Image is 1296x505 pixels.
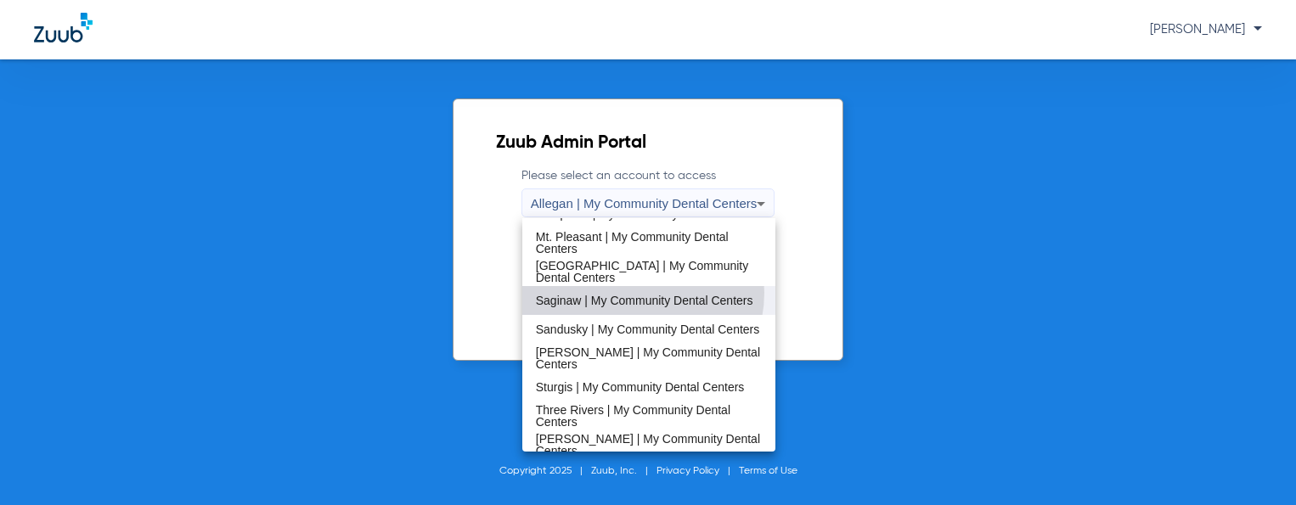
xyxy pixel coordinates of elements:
span: Mt. Pleasant | My Community Dental Centers [536,231,763,255]
span: Saginaw | My Community Dental Centers [536,295,753,306]
iframe: Chat Widget [1211,424,1296,505]
span: [GEOGRAPHIC_DATA] | My Community Dental Centers [536,260,763,283]
span: [PERSON_NAME] | My Community Dental Centers [536,346,763,370]
span: Sturgis | My Community Dental Centers [536,381,745,393]
span: Three Rivers | My Community Dental Centers [536,404,763,428]
span: Marquette | My Community Dental Centers [536,208,761,220]
span: [PERSON_NAME] | My Community Dental Centers [536,433,763,457]
span: Sandusky | My Community Dental Centers [536,323,760,335]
